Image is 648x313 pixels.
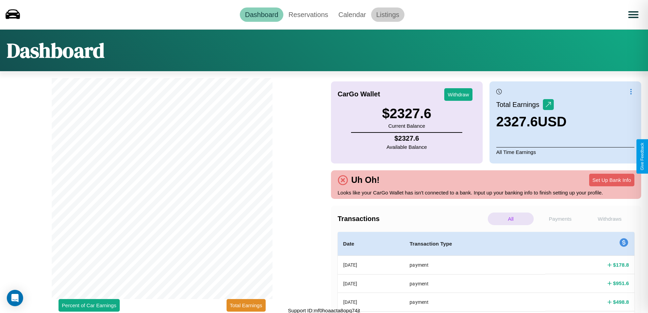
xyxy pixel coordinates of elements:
h4: Transaction Type [410,240,540,248]
p: Looks like your CarGo Wallet has isn't connected to a bank. Input up your banking info to finish ... [338,188,635,197]
th: payment [404,293,545,311]
th: [DATE] [338,256,404,275]
a: Calendar [333,7,371,22]
p: All [488,213,534,225]
button: Total Earnings [227,299,266,312]
th: payment [404,256,545,275]
h4: $ 2327.6 [386,135,427,142]
th: [DATE] [338,293,404,311]
p: Total Earnings [496,98,543,111]
button: Withdraw [444,88,472,101]
button: Open menu [624,5,643,24]
h3: 2327.6 USD [496,114,567,129]
h4: Uh Oh! [348,175,383,185]
h4: Date [343,240,399,248]
div: Give Feedback [640,143,645,170]
h1: Dashboard [7,36,104,64]
a: Dashboard [240,7,283,22]
a: Reservations [283,7,333,22]
p: Withdraws [587,213,633,225]
h4: $ 498.8 [613,298,629,306]
div: Open Intercom Messenger [7,290,23,306]
button: Percent of Car Earnings [59,299,120,312]
p: Available Balance [386,142,427,152]
h4: CarGo Wallet [338,90,380,98]
h4: $ 178.8 [613,261,629,268]
p: Payments [537,213,583,225]
h4: $ 951.6 [613,280,629,287]
p: Current Balance [382,121,431,130]
h4: Transactions [338,215,486,223]
th: payment [404,274,545,293]
a: Listings [371,7,404,22]
button: Set Up Bank Info [589,174,634,186]
th: [DATE] [338,274,404,293]
h3: $ 2327.6 [382,106,431,121]
p: All Time Earnings [496,147,634,157]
